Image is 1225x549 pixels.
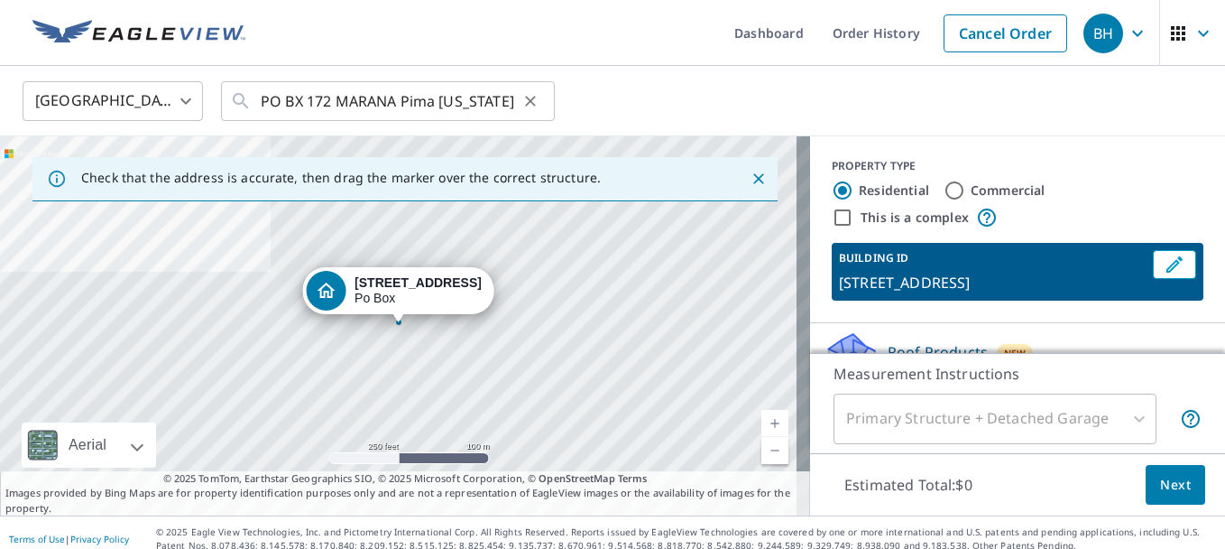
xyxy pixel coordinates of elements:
p: Check that the address is accurate, then drag the marker over the correct structure. [81,170,601,186]
span: Your report will include the primary structure and a detached garage if one exists. [1180,408,1202,430]
div: Roof ProductsNew [824,330,1211,382]
button: Close [747,167,770,191]
div: Primary Structure + Detached Garage [834,394,1156,444]
p: [STREET_ADDRESS] [839,272,1146,293]
a: Terms [618,471,648,485]
p: Estimated Total: $0 [830,465,987,505]
img: EV Logo [32,20,245,47]
a: Privacy Policy [70,533,129,545]
div: PROPERTY TYPE [832,158,1203,174]
button: Clear [518,88,543,114]
a: Terms of Use [9,533,65,545]
div: Aerial [22,423,156,468]
p: | [9,534,129,544]
a: Current Level 17, Zoom Out [761,437,788,464]
a: Cancel Order [944,14,1067,52]
div: [GEOGRAPHIC_DATA] [23,76,203,126]
button: Next [1146,465,1205,506]
div: BH [1083,14,1123,53]
button: Edit building 1 [1153,250,1196,279]
label: Commercial [971,181,1045,200]
div: Dropped pin, building 1, Residential property, 12700 W Marana Rd Po Box [302,267,494,323]
strong: [STREET_ADDRESS] [355,275,482,290]
span: © 2025 TomTom, Earthstar Geographics SIO, © 2025 Microsoft Corporation, © [163,471,648,487]
div: Po Box [355,275,482,306]
span: New [1004,346,1027,360]
p: Roof Products [888,341,988,363]
label: This is a complex [861,209,969,227]
div: Aerial [63,423,112,468]
span: Next [1160,474,1191,497]
input: Search by address or latitude-longitude [261,76,518,126]
label: Residential [859,181,929,200]
a: Current Level 17, Zoom In [761,410,788,437]
a: OpenStreetMap [539,471,614,485]
p: BUILDING ID [839,250,908,265]
p: Measurement Instructions [834,363,1202,385]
